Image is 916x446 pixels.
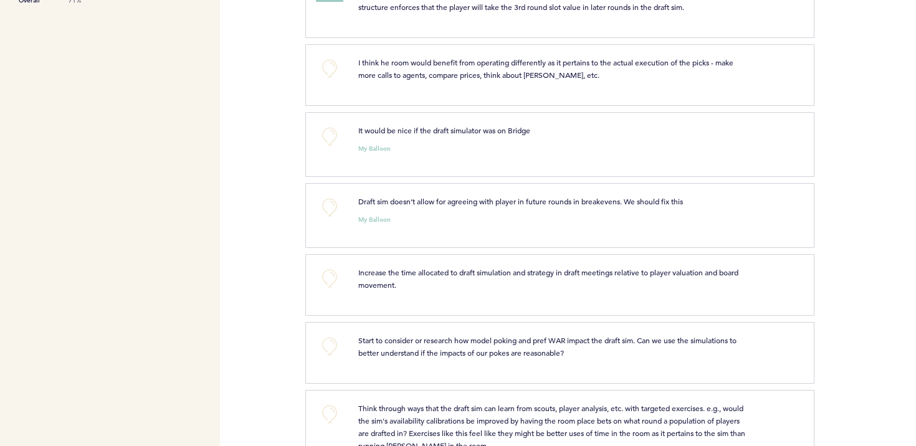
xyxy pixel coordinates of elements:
span: Draft sim doesn’t allow for agreeing with player in future rounds in breakevens. We should fix this [358,196,683,206]
span: It would be nice if the draft simulator was on Bridge [358,125,530,135]
span: Start to consider or research how model poking and pref WAR impact the draft sim. Can we use the ... [358,335,738,358]
small: My Balloon [358,146,391,152]
span: I think he room would benefit from operating differently as it pertains to the actual execution o... [358,57,735,80]
span: Increase the time allocated to draft simulation and strategy in draft meetings relative to player... [358,267,740,290]
small: My Balloon [358,217,391,223]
